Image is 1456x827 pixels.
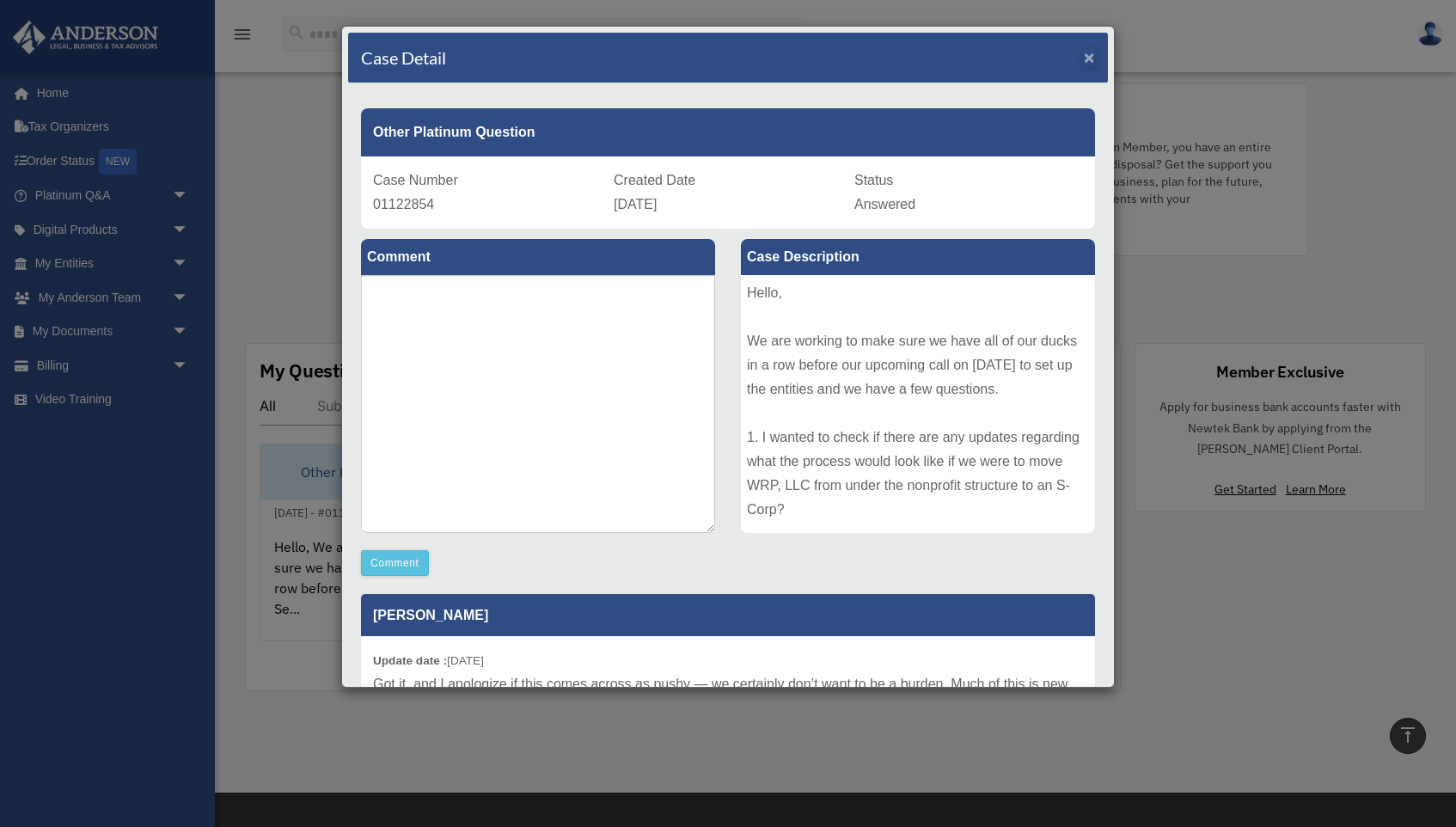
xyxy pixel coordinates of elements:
span: 01122854 [373,197,434,211]
small: [DATE] [373,654,484,667]
span: × [1084,47,1095,67]
span: [DATE] [614,197,657,211]
p: Got it, and I apologize if this comes across as pushy — we certainly don’t want to be a burden. M... [373,672,1083,793]
p: [PERSON_NAME] [361,594,1095,636]
span: Answered [854,197,915,211]
div: Hello, We are working to make sure we have all of our ducks in a row before our upcoming call on ... [741,275,1095,533]
button: Comment [361,550,429,576]
button: Close [1084,48,1095,66]
span: Status [854,173,893,187]
span: Case Number [373,173,458,187]
label: Comment [361,239,715,275]
div: Other Platinum Question [361,108,1095,156]
h4: Case Detail [361,46,446,70]
b: Update date : [373,654,447,667]
label: Case Description [741,239,1095,275]
span: Created Date [614,173,695,187]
